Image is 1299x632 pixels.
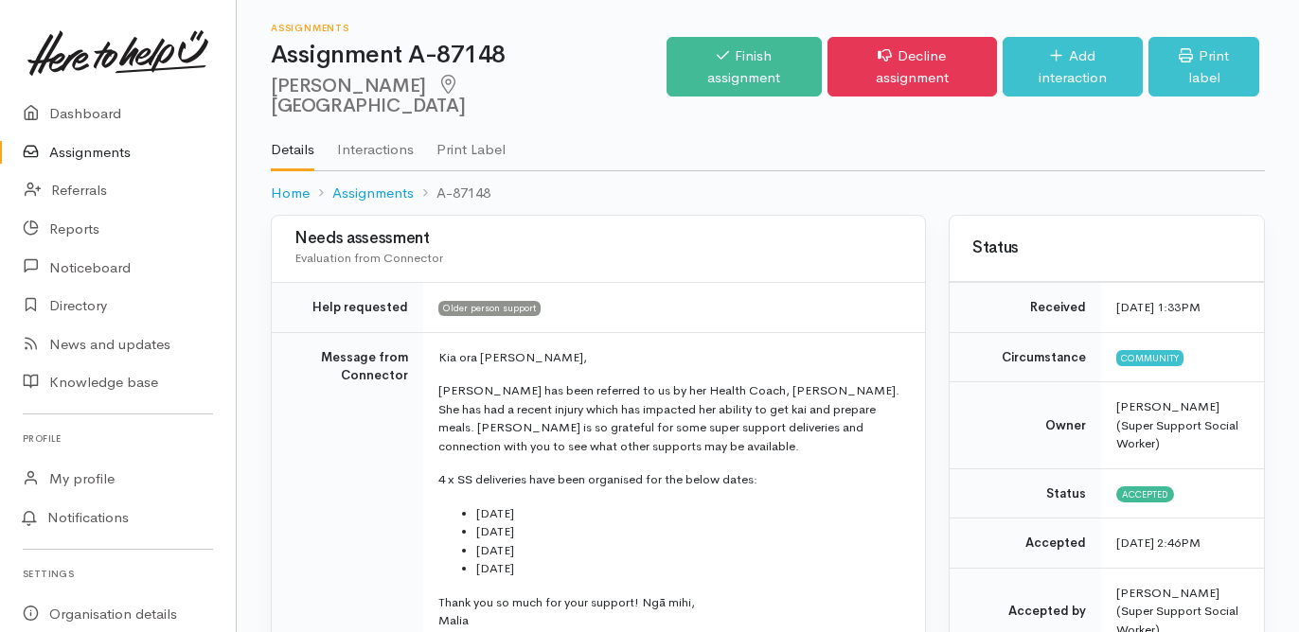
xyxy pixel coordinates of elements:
[436,116,506,169] a: Print Label
[271,116,314,171] a: Details
[271,42,666,69] h1: Assignment A-87148
[271,23,666,33] h6: Assignments
[294,230,902,248] h3: Needs assessment
[294,250,443,266] span: Evaluation from Connector
[1116,535,1201,551] time: [DATE] 2:46PM
[438,593,902,630] p: Thank you so much for your support! Ngā mihi, Malia
[950,518,1101,569] td: Accepted
[1116,299,1201,315] time: [DATE] 1:33PM
[438,381,902,455] p: [PERSON_NAME] has been referred to us by her Health Coach, [PERSON_NAME]. She has had a recent in...
[271,183,310,204] a: Home
[476,541,902,560] li: [DATE]
[1148,37,1259,97] a: Print label
[272,283,423,333] td: Help requested
[972,239,1241,257] h3: Status
[438,301,541,316] span: Older person support
[950,468,1101,518] td: Status
[271,73,465,117] span: [GEOGRAPHIC_DATA]
[950,283,1101,333] td: Received
[476,522,902,541] li: [DATE]
[476,504,902,523] li: [DATE]
[271,171,1265,216] nav: breadcrumb
[1116,486,1174,501] span: Accepted
[950,332,1101,382] td: Circumstance
[337,116,414,169] a: Interactions
[23,426,213,451] h6: Profile
[271,75,666,117] h2: [PERSON_NAME]
[438,470,902,489] p: 4 x SS deliveries have been organised for the below dates:
[1003,37,1144,97] a: Add interaction
[332,183,414,204] a: Assignments
[476,559,902,578] li: [DATE]
[1116,398,1238,451] span: [PERSON_NAME] (Super Support Social Worker)
[438,348,902,367] p: Kia ora [PERSON_NAME],
[1116,350,1183,365] span: Community
[827,37,996,97] a: Decline assignment
[414,183,490,204] li: A-87148
[23,561,213,587] h6: Settings
[950,382,1101,469] td: Owner
[667,37,823,97] a: Finish assignment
